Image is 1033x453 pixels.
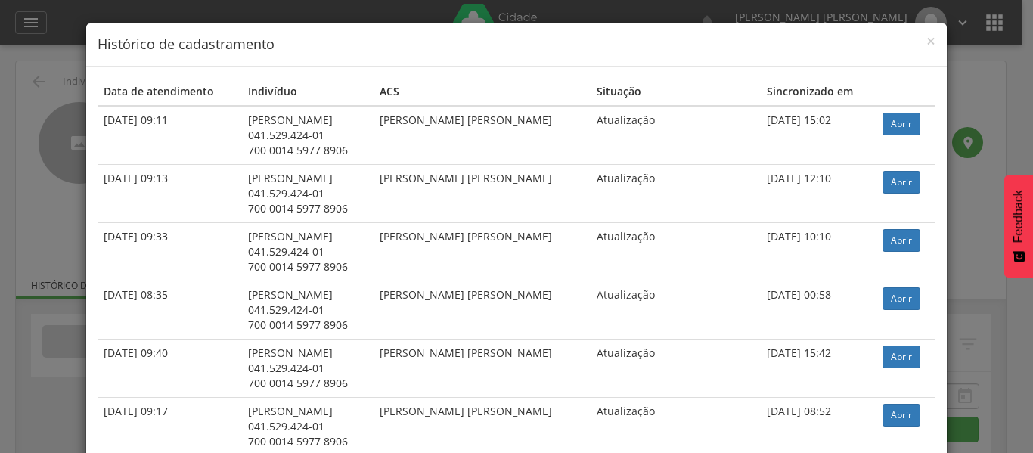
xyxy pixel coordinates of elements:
[926,33,935,49] button: Close
[926,30,935,51] span: ×
[761,106,876,165] td: [DATE] 15:02
[248,346,368,361] div: [PERSON_NAME]
[98,35,935,54] h4: Histórico de cadastramento
[248,434,368,449] div: 700 0014 5977 8906
[761,164,876,222] td: [DATE] 12:10
[248,376,368,391] div: 700 0014 5977 8906
[374,281,591,339] td: [PERSON_NAME] [PERSON_NAME]
[374,106,591,165] td: [PERSON_NAME] [PERSON_NAME]
[597,171,755,186] div: Atualização
[374,164,591,222] td: [PERSON_NAME] [PERSON_NAME]
[883,287,920,310] a: Abrir
[883,404,920,427] a: Abrir
[883,171,920,194] a: Abrir
[248,143,368,158] div: 700 0014 5977 8906
[761,281,876,339] td: [DATE] 00:58
[98,78,242,106] th: Data de atendimento
[883,346,920,368] a: Abrir
[248,229,368,244] div: [PERSON_NAME]
[248,113,368,128] div: [PERSON_NAME]
[883,229,920,252] a: Abrir
[248,201,368,216] div: 700 0014 5977 8906
[761,78,876,106] th: Sincronizado em
[1012,190,1025,243] span: Feedback
[248,287,368,303] div: [PERSON_NAME]
[98,164,242,222] td: [DATE] 09:13
[248,171,368,186] div: [PERSON_NAME]
[597,404,755,419] div: Atualização
[591,78,761,106] th: Situação
[374,339,591,397] td: [PERSON_NAME] [PERSON_NAME]
[597,113,755,128] div: Atualização
[597,229,755,244] div: Atualização
[248,404,368,419] div: [PERSON_NAME]
[98,281,242,339] td: [DATE] 08:35
[883,113,920,135] a: Abrir
[248,318,368,333] div: 700 0014 5977 8906
[248,259,368,275] div: 700 0014 5977 8906
[248,361,368,376] div: 041.529.424-01
[761,222,876,281] td: [DATE] 10:10
[248,128,368,143] div: 041.529.424-01
[761,339,876,397] td: [DATE] 15:42
[374,78,591,106] th: ACS
[248,303,368,318] div: 041.529.424-01
[1004,175,1033,278] button: Feedback - Mostrar pesquisa
[98,106,242,165] td: [DATE] 09:11
[98,222,242,281] td: [DATE] 09:33
[597,346,755,361] div: Atualização
[248,186,368,201] div: 041.529.424-01
[248,244,368,259] div: 041.529.424-01
[597,287,755,303] div: Atualização
[374,222,591,281] td: [PERSON_NAME] [PERSON_NAME]
[98,339,242,397] td: [DATE] 09:40
[248,419,368,434] div: 041.529.424-01
[242,78,374,106] th: Indivíduo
